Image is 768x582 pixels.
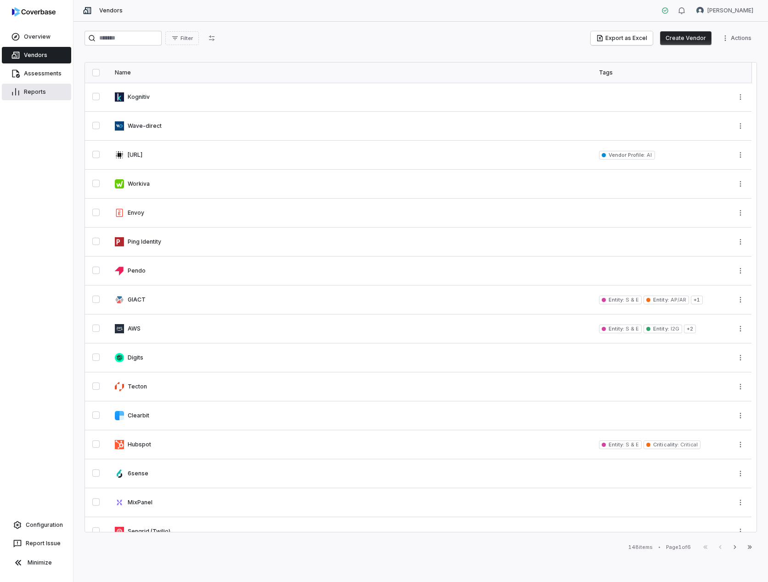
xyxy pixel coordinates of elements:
[624,297,639,303] span: S & E
[645,152,652,158] span: AI
[4,535,69,552] button: Report Issue
[660,31,712,45] button: Create Vendor
[733,322,748,336] button: More actions
[115,69,584,76] div: Name
[719,31,757,45] button: More actions
[707,7,753,14] span: [PERSON_NAME]
[653,441,678,448] span: Criticality :
[733,496,748,509] button: More actions
[733,409,748,422] button: More actions
[733,90,748,104] button: More actions
[609,325,624,332] span: Entity :
[2,29,71,45] a: Overview
[733,438,748,451] button: More actions
[733,235,748,249] button: More actions
[591,31,653,45] button: Export as Excel
[733,119,748,133] button: More actions
[181,35,193,42] span: Filter
[653,325,669,332] span: Entity :
[609,297,624,303] span: Entity :
[669,297,686,303] span: AP/AR
[733,148,748,162] button: More actions
[624,441,639,448] span: S & E
[628,544,653,551] div: 148 items
[691,4,759,17] button: Daniel Aranibar avatar[PERSON_NAME]
[733,293,748,307] button: More actions
[684,325,696,333] span: + 2
[691,296,703,304] span: + 1
[733,264,748,278] button: More actions
[165,31,199,45] button: Filter
[733,177,748,191] button: More actions
[99,7,123,14] span: Vendors
[666,544,691,551] div: Page 1 of 6
[599,69,722,76] div: Tags
[2,84,71,100] a: Reports
[653,297,669,303] span: Entity :
[4,553,69,572] button: Minimize
[624,325,639,332] span: S & E
[733,351,748,365] button: More actions
[2,47,71,63] a: Vendors
[733,525,748,538] button: More actions
[4,517,69,533] a: Configuration
[2,65,71,82] a: Assessments
[609,152,645,158] span: Vendor Profile :
[733,380,748,394] button: More actions
[12,7,56,17] img: logo-D7KZi-bG.svg
[669,325,679,332] span: I2G
[733,206,748,220] button: More actions
[609,441,624,448] span: Entity :
[696,7,704,14] img: Daniel Aranibar avatar
[658,544,661,550] div: •
[733,467,748,480] button: More actions
[679,441,698,448] span: Critical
